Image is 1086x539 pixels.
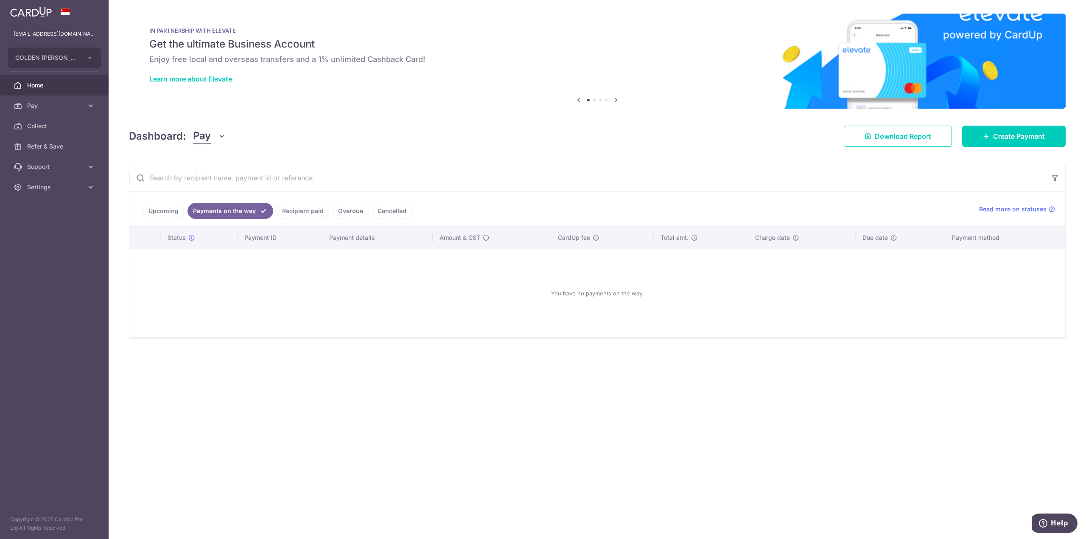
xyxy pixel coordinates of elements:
a: Download Report [844,126,952,147]
a: Recipient paid [277,203,329,219]
span: Settings [27,183,83,191]
button: Pay [193,128,226,144]
span: Collect [27,122,83,130]
input: Search by recipient name, payment id or reference [129,164,1045,191]
iframe: Opens a widget where you can find more information [1032,514,1078,535]
p: [EMAIL_ADDRESS][DOMAIN_NAME] [14,30,95,38]
a: Overdue [333,203,369,219]
h6: Enjoy free local and overseas transfers and a 1% unlimited Cashback Card! [149,54,1045,65]
span: Read more on statuses [979,205,1047,213]
a: Learn more about Elevate [149,75,232,83]
div: You have no payments on the way. [140,256,1055,331]
span: Create Payment [993,131,1045,141]
span: Refer & Save [27,142,83,151]
th: Payment details [322,227,433,249]
span: Pay [193,128,211,144]
img: CardUp [10,7,52,17]
span: CardUp fee [558,233,590,242]
p: IN PARTNERSHIP WITH ELEVATE [149,27,1045,34]
span: Download Report [875,131,931,141]
img: Renovation banner [129,14,1066,109]
a: Create Payment [962,126,1066,147]
a: Read more on statuses [979,205,1055,213]
h5: Get the ultimate Business Account [149,37,1045,51]
span: Status [168,233,186,242]
span: Amount & GST [439,233,480,242]
a: Upcoming [143,203,184,219]
span: Charge date [755,233,790,242]
th: Payment method [945,227,1065,249]
th: Payment ID [238,227,323,249]
h4: Dashboard: [129,129,186,144]
a: Payments on the way [188,203,273,219]
span: Home [27,81,83,90]
span: Due date [862,233,888,242]
span: Support [27,163,83,171]
span: Pay [27,101,83,110]
button: GOLDEN [PERSON_NAME] MARKETING [8,48,101,68]
a: Cancelled [372,203,412,219]
span: Total amt. [661,233,689,242]
span: GOLDEN [PERSON_NAME] MARKETING [15,53,78,62]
